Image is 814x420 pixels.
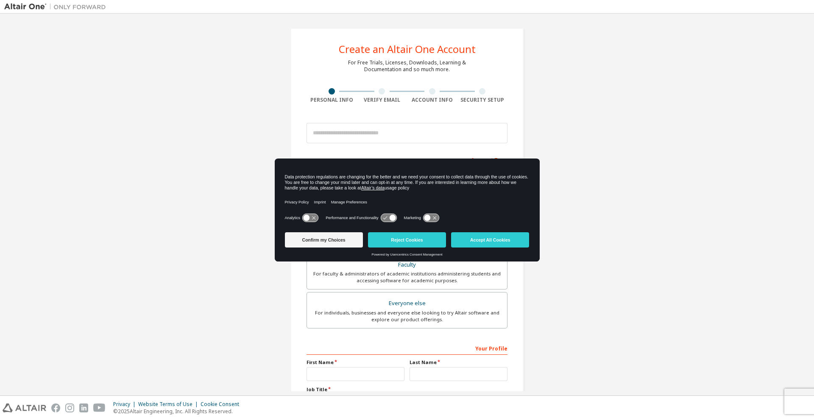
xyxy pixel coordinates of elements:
[339,44,476,54] div: Create an Altair One Account
[4,3,110,11] img: Altair One
[51,403,60,412] img: facebook.svg
[113,408,244,415] p: © 2025 Altair Engineering, Inc. All Rights Reserved.
[113,401,138,408] div: Privacy
[312,298,502,309] div: Everyone else
[201,401,244,408] div: Cookie Consent
[79,403,88,412] img: linkedin.svg
[307,153,507,166] div: Account Type
[348,59,466,73] div: For Free Trials, Licenses, Downloads, Learning & Documentation and so much more.
[312,309,502,323] div: For individuals, businesses and everyone else looking to try Altair software and explore our prod...
[3,403,46,412] img: altair_logo.svg
[307,97,357,103] div: Personal Info
[357,97,407,103] div: Verify Email
[457,97,508,103] div: Security Setup
[307,341,507,355] div: Your Profile
[138,401,201,408] div: Website Terms of Use
[410,359,507,366] label: Last Name
[312,270,502,284] div: For faculty & administrators of academic institutions administering students and accessing softwa...
[307,359,404,366] label: First Name
[312,259,502,271] div: Faculty
[93,403,106,412] img: youtube.svg
[307,386,507,393] label: Job Title
[65,403,74,412] img: instagram.svg
[407,97,457,103] div: Account Info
